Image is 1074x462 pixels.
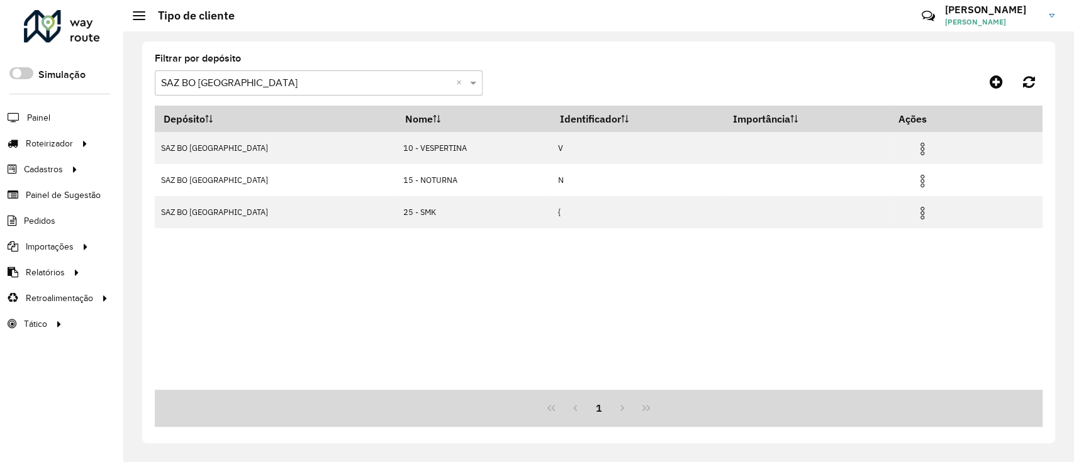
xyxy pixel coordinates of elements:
[145,9,235,23] h2: Tipo de cliente
[456,75,467,91] span: Clear all
[24,163,63,176] span: Cadastros
[396,164,551,196] td: 15 - NOTURNA
[945,16,1039,28] span: [PERSON_NAME]
[155,132,396,164] td: SAZ BO [GEOGRAPHIC_DATA]
[155,106,396,132] th: Depósito
[551,164,724,196] td: N
[26,189,101,202] span: Painel de Sugestão
[26,137,73,150] span: Roteirizador
[396,132,551,164] td: 10 - VESPERTINA
[155,196,396,228] td: SAZ BO [GEOGRAPHIC_DATA]
[38,67,86,82] label: Simulação
[26,266,65,279] span: Relatórios
[551,196,724,228] td: {
[24,214,55,228] span: Pedidos
[24,317,47,331] span: Tático
[551,132,724,164] td: V
[396,106,551,132] th: Nome
[945,4,1039,16] h3: [PERSON_NAME]
[724,106,890,132] th: Importância
[915,3,942,30] a: Contato Rápido
[551,106,724,132] th: Identificador
[890,106,965,132] th: Ações
[155,51,241,66] label: Filtrar por depósito
[155,164,396,196] td: SAZ BO [GEOGRAPHIC_DATA]
[587,396,611,420] button: 1
[27,111,50,124] span: Painel
[26,292,93,305] span: Retroalimentação
[26,240,74,253] span: Importações
[396,196,551,228] td: 25 - SMK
